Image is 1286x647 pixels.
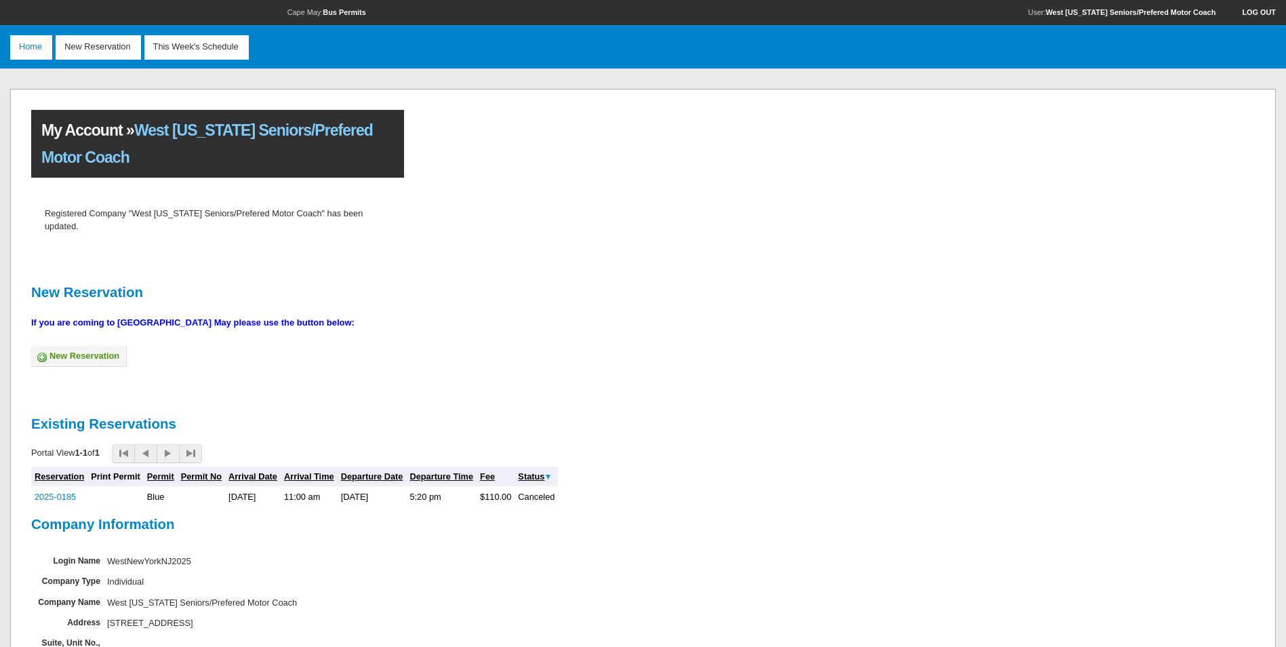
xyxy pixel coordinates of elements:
[31,110,404,178] h1: My Account »
[544,473,552,481] img: desc.png
[323,8,365,16] strong: Bus Permits
[284,471,334,482] a: Arrival Time
[104,592,407,612] td: West [US_STATE] Seniors/Prefered Motor Coach
[35,492,76,502] a: 2025-0185
[59,35,140,60] span: New Reservation
[28,551,104,572] td: Login Name
[281,486,338,507] td: 11:00 am
[104,551,407,572] td: WestNewYorkNJ2025
[31,347,127,367] a: New Reservation
[41,203,394,236] td: Registered Company "West [US_STATE] Seniors/Prefered Motor Coach" has been updated.
[75,448,88,458] strong: 1-1
[480,471,495,482] a: Fee
[147,471,174,482] a: Permit
[1230,8,1276,16] a: Log out
[56,35,140,60] a: New Reservation
[225,486,281,507] td: [DATE]
[144,486,178,507] td: Blue
[31,448,104,458] span: Portal View of
[409,471,473,482] a: Departure Time
[1028,8,1276,17] p: User:
[144,35,249,60] a: This Week's Schedule
[406,486,477,507] td: 5:20 pm
[31,279,404,306] h2: New Reservation
[341,471,403,482] a: Departure Date
[31,317,355,328] strong: If you are coming to [GEOGRAPHIC_DATA] May please use the button below:
[14,35,52,60] span: Home
[28,612,104,633] td: Address
[1046,8,1216,16] a: West [US_STATE] Seniors/Prefered Motor Coach
[35,471,84,482] a: Reservation
[95,448,100,458] strong: 1
[228,471,277,482] a: Arrival Date
[10,35,52,60] a: Home
[31,511,404,538] h2: Company Information
[28,592,104,612] td: Company Name
[41,121,373,166] span: West [US_STATE] Seniors/Prefered Motor Coach
[87,467,144,487] th: Print Permit
[338,486,407,507] td: [DATE]
[181,471,222,482] a: Permit No
[104,572,407,592] td: Individual
[518,471,544,482] a: Status
[477,486,515,507] td: $110.00
[28,572,104,592] td: Company Type
[10,8,643,17] p: Cape May:
[148,35,249,60] span: This Week's Schedule
[31,410,404,437] h2: Existing Reservations
[515,486,558,507] td: Canceled
[104,612,407,633] td: [STREET_ADDRESS]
